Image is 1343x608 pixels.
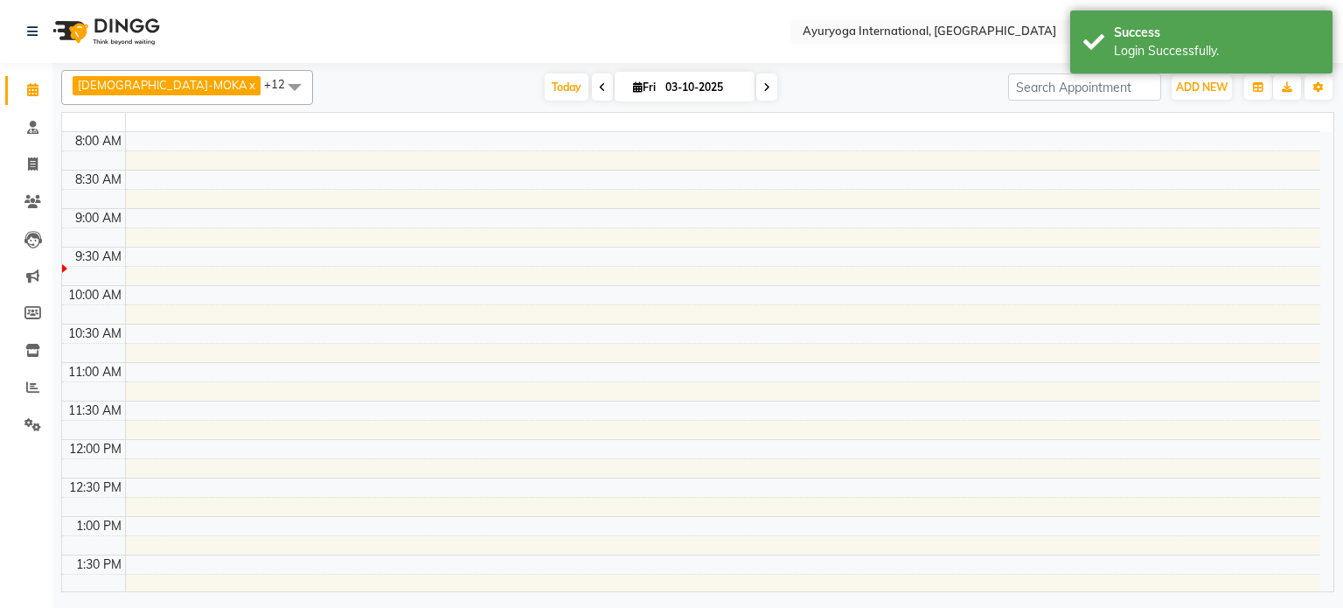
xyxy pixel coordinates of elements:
[1172,75,1232,100] button: ADD NEW
[78,78,247,92] span: [DEMOGRAPHIC_DATA]-MOKA
[247,78,255,92] a: x
[660,74,748,101] input: 2025-10-03
[72,248,125,266] div: 9:30 AM
[1008,73,1161,101] input: Search Appointment
[73,517,125,535] div: 1:00 PM
[72,132,125,150] div: 8:00 AM
[66,440,125,458] div: 12:00 PM
[545,73,588,101] span: Today
[1176,80,1228,94] span: ADD NEW
[72,209,125,227] div: 9:00 AM
[1114,42,1319,60] div: Login Successfully.
[65,325,125,343] div: 10:30 AM
[72,171,125,189] div: 8:30 AM
[264,77,298,91] span: +12
[45,7,164,56] img: logo
[66,479,125,497] div: 12:30 PM
[65,402,125,420] div: 11:30 AM
[65,363,125,381] div: 11:00 AM
[629,80,660,94] span: Fri
[65,286,125,304] div: 10:00 AM
[1114,24,1319,42] div: Success
[73,556,125,574] div: 1:30 PM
